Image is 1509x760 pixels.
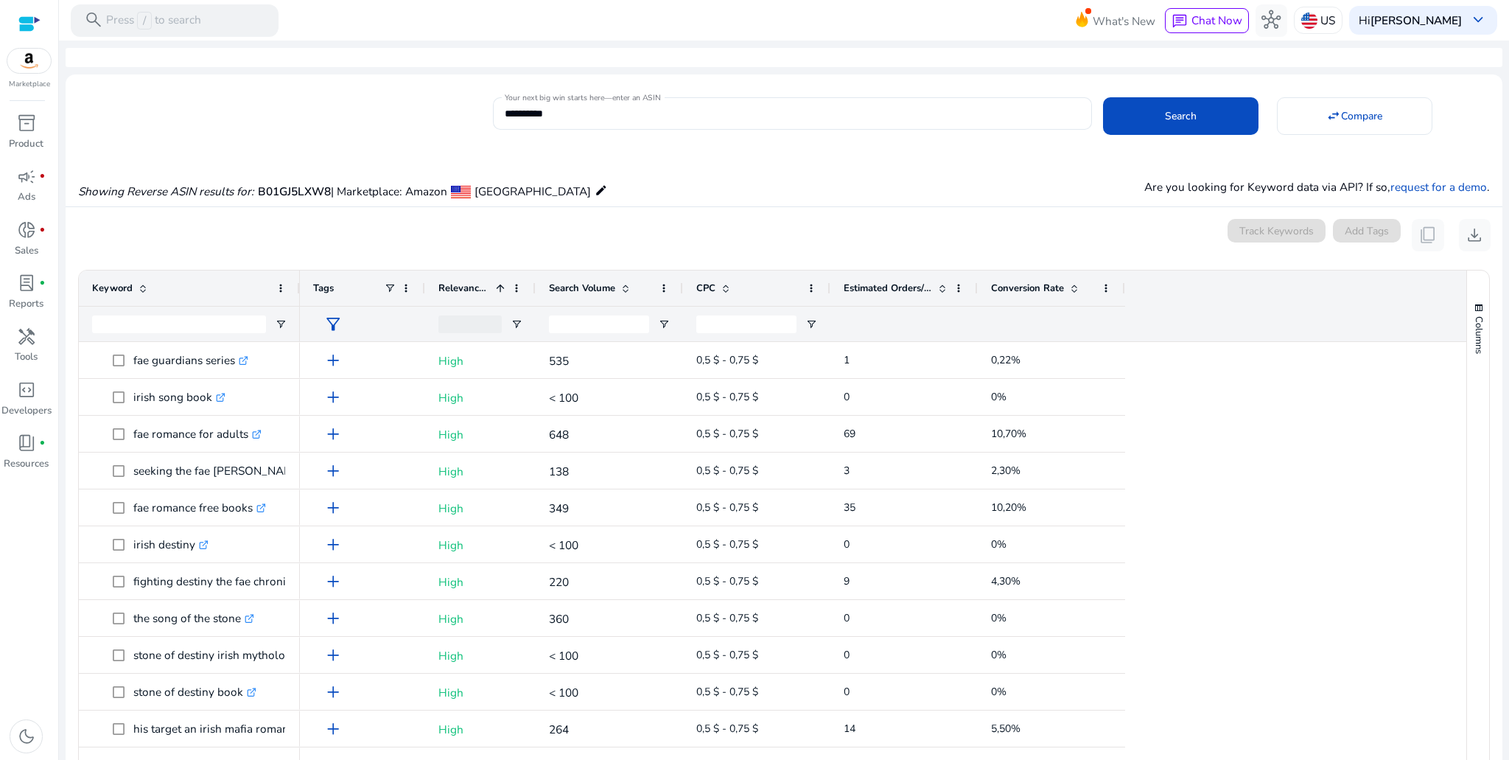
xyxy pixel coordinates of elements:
[991,427,1026,441] span: 10,70%
[696,464,758,478] span: 0,5 $ - 0,75 $
[323,388,343,407] span: add
[17,220,36,240] span: donut_small
[1256,4,1288,37] button: hub
[133,640,311,670] p: stone of destiny irish mythology
[9,297,43,312] p: Reports
[18,190,35,205] p: Ads
[991,685,1006,699] span: 0%
[991,282,1064,295] span: Conversion Rate
[39,173,46,180] span: fiber_manual_record
[1,404,52,419] p: Developers
[991,574,1020,588] span: 4,30%
[17,727,36,746] span: dark_mode
[1472,316,1485,354] span: Columns
[323,461,343,481] span: add
[438,419,522,450] p: High
[549,353,569,369] span: 535
[549,315,649,333] input: Search Volume Filter Input
[991,464,1020,478] span: 2,30%
[1468,10,1488,29] span: keyboard_arrow_down
[549,611,569,627] span: 360
[1326,109,1341,124] mat-icon: swap_horiz
[438,714,522,745] p: High
[323,351,343,370] span: add
[844,574,850,588] span: 9
[991,390,1006,404] span: 0%
[15,244,38,259] p: Sales
[331,184,447,199] span: | Marketplace: Amazon
[133,492,266,523] p: fae romance free books
[1370,13,1462,28] b: [PERSON_NAME]
[1359,15,1462,26] p: Hi
[696,611,758,625] span: 0,5 $ - 0,75 $
[844,390,850,404] span: 0
[595,181,608,200] mat-icon: edit
[696,501,758,515] span: 0,5 $ - 0,75 $
[991,537,1006,551] span: 0%
[133,382,225,412] p: irish song book
[1261,10,1281,29] span: hub
[323,683,343,702] span: add
[39,440,46,447] span: fiber_manual_record
[844,611,850,625] span: 0
[438,530,522,560] p: High
[844,501,855,515] span: 35
[9,79,50,90] p: Marketplace
[549,537,578,553] span: < 100
[323,315,343,334] span: filter_alt
[106,12,201,29] p: Press to search
[991,722,1020,736] span: 5,50%
[549,574,569,590] span: 220
[1165,8,1248,33] button: chatChat Now
[844,282,932,295] span: Estimated Orders/Month
[991,611,1006,625] span: 0%
[658,318,670,330] button: Open Filter Menu
[17,327,36,346] span: handyman
[696,574,758,588] span: 0,5 $ - 0,75 $
[991,353,1020,367] span: 0,22%
[313,282,334,295] span: Tags
[696,353,758,367] span: 0,5 $ - 0,75 $
[133,714,313,744] p: his target an irish mafia romance
[696,427,758,441] span: 0,5 $ - 0,75 $
[696,685,758,699] span: 0,5 $ - 0,75 $
[1144,178,1490,195] p: Are you looking for Keyword data via API? If so, .
[7,49,52,73] img: amazon.svg
[323,535,343,554] span: add
[1390,179,1487,195] a: request for a demo
[1165,108,1197,124] span: Search
[438,677,522,708] p: High
[475,184,591,199] span: [GEOGRAPHIC_DATA]
[844,722,855,736] span: 14
[258,184,331,199] span: B01GJ5LXW8
[696,315,796,333] input: CPC Filter Input
[17,273,36,293] span: lab_profile
[133,419,262,449] p: fae romance for adults
[1459,219,1491,251] button: download
[133,456,317,486] p: seeking the fae [PERSON_NAME]
[844,464,850,478] span: 3
[17,114,36,133] span: inventory_2
[133,677,256,707] p: stone of destiny book
[1341,108,1382,124] span: Compare
[92,315,266,333] input: Keyword Filter Input
[844,648,850,662] span: 0
[844,685,850,699] span: 0
[438,383,522,413] p: High
[1277,97,1432,135] button: Compare
[549,501,569,516] span: 349
[438,604,522,634] p: High
[696,537,758,551] span: 0,5 $ - 0,75 $
[696,648,758,662] span: 0,5 $ - 0,75 $
[696,722,758,736] span: 0,5 $ - 0,75 $
[549,390,578,405] span: < 100
[991,648,1006,662] span: 0%
[17,380,36,400] span: code_blocks
[323,572,343,591] span: add
[133,566,451,596] p: fighting destiny the fae chronicles book 1 [PERSON_NAME]
[84,10,103,29] span: search
[505,93,661,103] mat-label: Your next big win starts here—enter an ASIN
[549,648,578,663] span: < 100
[323,719,343,739] span: add
[39,227,46,234] span: fiber_manual_record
